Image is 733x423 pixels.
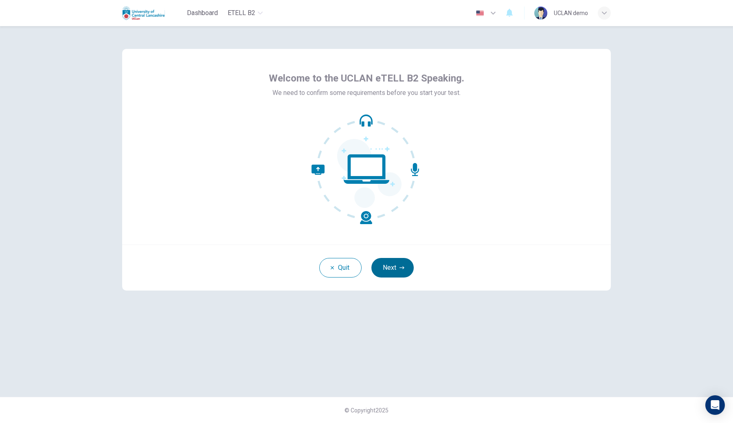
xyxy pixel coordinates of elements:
div: Open Intercom Messenger [705,395,725,415]
button: Quit [319,258,362,278]
span: Dashboard [187,8,218,18]
button: Dashboard [184,6,221,20]
div: UCLAN demo [554,8,588,18]
span: eTELL B2 [228,8,255,18]
span: Welcome to the UCLAN eTELL B2 Speaking. [269,72,464,85]
img: en [475,10,485,16]
button: Next [371,258,414,278]
span: © Copyright 2025 [345,407,388,414]
img: Uclan logo [122,5,165,21]
span: We need to confirm some requirements before you start your test. [272,88,461,98]
a: Uclan logo [122,5,184,21]
img: Profile picture [534,7,547,20]
button: eTELL B2 [224,6,266,20]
